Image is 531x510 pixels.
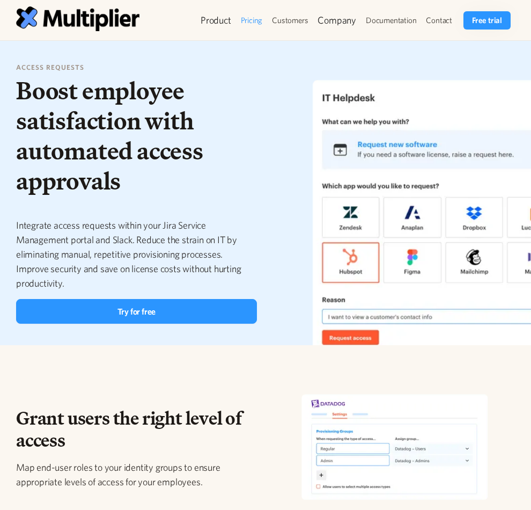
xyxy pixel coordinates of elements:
span: Grant users the right level of access [16,404,242,454]
div: Company [318,14,356,27]
div: Product [196,11,236,30]
p: Map end-user roles to your identity groups to ensure appropriate levels of access for your employ... [16,460,257,489]
h1: Boost employee satisfaction with automated access approvals [16,76,257,196]
a: Free trial [463,11,511,30]
p: Integrate access requests within your Jira Service Management portal and Slack. Reduce the strain... [16,218,257,290]
a: Pricing [236,11,268,30]
div: Company [313,11,361,30]
a: Contact [421,11,457,30]
h6: access requests [16,62,257,73]
div: Product [201,14,231,27]
a: Documentation [361,11,421,30]
a: Customers [267,11,313,30]
a: Try for free [16,299,257,324]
